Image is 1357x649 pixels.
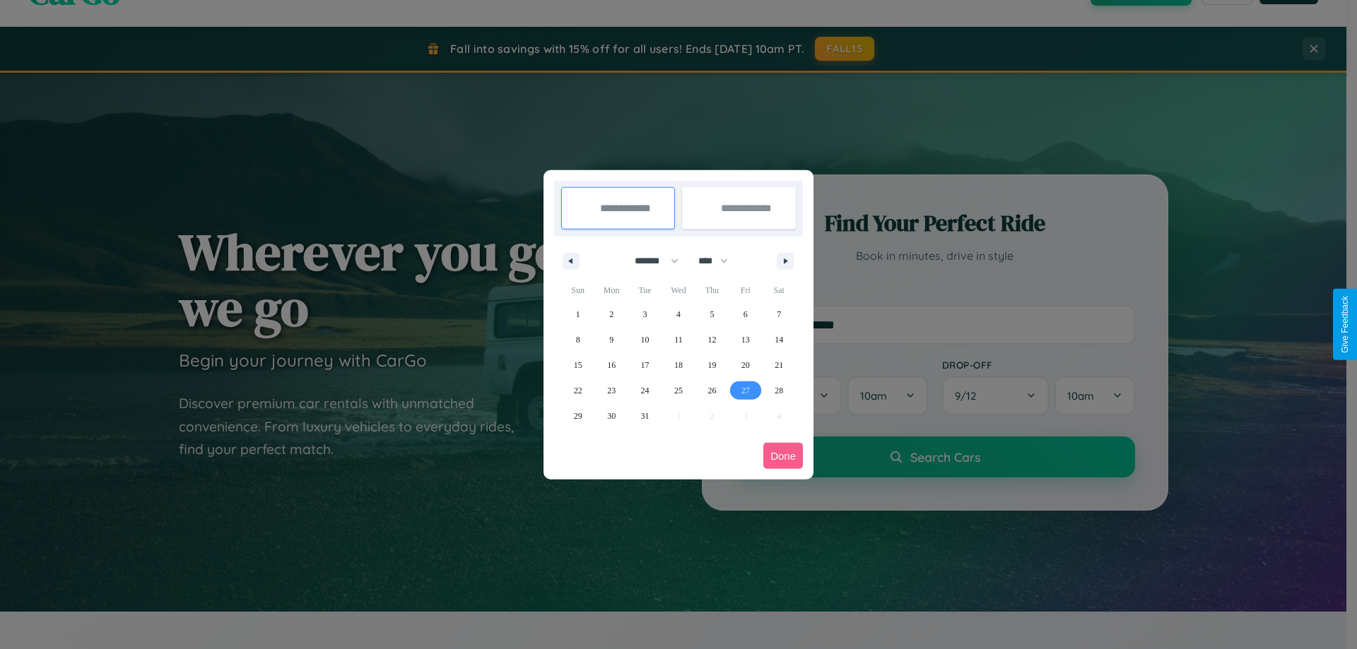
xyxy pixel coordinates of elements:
span: 6 [744,302,748,327]
span: 28 [775,378,783,403]
span: 7 [777,302,781,327]
button: 1 [561,302,594,327]
span: 3 [643,302,647,327]
button: 2 [594,302,628,327]
button: 25 [662,378,695,403]
button: 27 [729,378,762,403]
button: 28 [763,378,796,403]
button: Done [763,443,803,469]
span: 18 [674,352,683,378]
span: 19 [707,352,716,378]
span: 5 [710,302,714,327]
span: 10 [641,327,650,352]
button: 19 [695,352,729,378]
span: 4 [676,302,681,327]
span: Tue [628,279,662,302]
button: 17 [628,352,662,378]
button: 26 [695,378,729,403]
span: Sun [561,279,594,302]
button: 30 [594,403,628,429]
span: 24 [641,378,650,403]
span: 9 [609,327,613,352]
button: 29 [561,403,594,429]
button: 5 [695,302,729,327]
button: 24 [628,378,662,403]
span: 1 [576,302,580,327]
button: 10 [628,327,662,352]
button: 20 [729,352,762,378]
button: 15 [561,352,594,378]
button: 16 [594,352,628,378]
span: 2 [609,302,613,327]
button: 3 [628,302,662,327]
span: Thu [695,279,729,302]
button: 18 [662,352,695,378]
span: 12 [707,327,716,352]
span: 16 [607,352,616,378]
button: 11 [662,327,695,352]
button: 14 [763,327,796,352]
div: Give Feedback [1340,296,1350,353]
button: 4 [662,302,695,327]
span: 26 [707,378,716,403]
span: 17 [641,352,650,378]
button: 22 [561,378,594,403]
span: 14 [775,327,783,352]
span: 29 [574,403,582,429]
button: 13 [729,327,762,352]
button: 31 [628,403,662,429]
span: 15 [574,352,582,378]
span: 20 [741,352,750,378]
span: 22 [574,378,582,403]
span: 11 [674,327,683,352]
span: Fri [729,279,762,302]
button: 7 [763,302,796,327]
span: 8 [576,327,580,352]
span: 30 [607,403,616,429]
span: Mon [594,279,628,302]
span: 27 [741,378,750,403]
span: Sat [763,279,796,302]
span: 13 [741,327,750,352]
button: 12 [695,327,729,352]
button: 9 [594,327,628,352]
button: 6 [729,302,762,327]
button: 8 [561,327,594,352]
span: 21 [775,352,783,378]
span: 25 [674,378,683,403]
span: 23 [607,378,616,403]
button: 21 [763,352,796,378]
button: 23 [594,378,628,403]
span: Wed [662,279,695,302]
span: 31 [641,403,650,429]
